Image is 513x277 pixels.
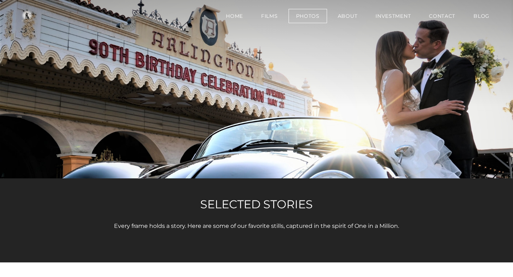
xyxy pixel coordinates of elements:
a: About [330,9,365,23]
a: Home [218,9,250,23]
a: Films [254,9,285,23]
img: One in a Million Films | Los Angeles Wedding Videographer [14,9,40,23]
a: Investment [368,9,418,23]
a: Photos [289,9,327,23]
a: Contact [421,9,463,23]
font: SELECTED STORIES [200,197,313,211]
font: Every frame holds a story. Here are some of our favorite stills, captured in the spirit of One in... [114,223,399,229]
a: BLOG [466,9,497,23]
